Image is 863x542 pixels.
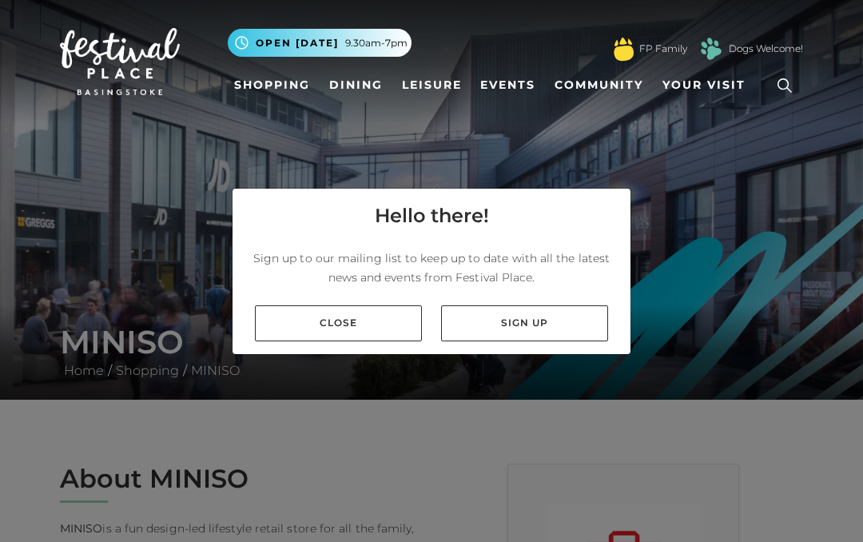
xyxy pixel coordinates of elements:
[228,29,412,57] button: Open [DATE] 9.30am-7pm
[656,70,760,100] a: Your Visit
[245,249,618,287] p: Sign up to our mailing list to keep up to date with all the latest news and events from Festival ...
[256,36,339,50] span: Open [DATE]
[345,36,408,50] span: 9.30am-7pm
[228,70,316,100] a: Shopping
[375,201,489,230] h4: Hello there!
[60,28,180,95] img: Festival Place Logo
[474,70,542,100] a: Events
[729,42,803,56] a: Dogs Welcome!
[323,70,389,100] a: Dining
[396,70,468,100] a: Leisure
[639,42,687,56] a: FP Family
[548,70,650,100] a: Community
[662,77,746,94] span: Your Visit
[441,305,608,341] a: Sign up
[255,305,422,341] a: Close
